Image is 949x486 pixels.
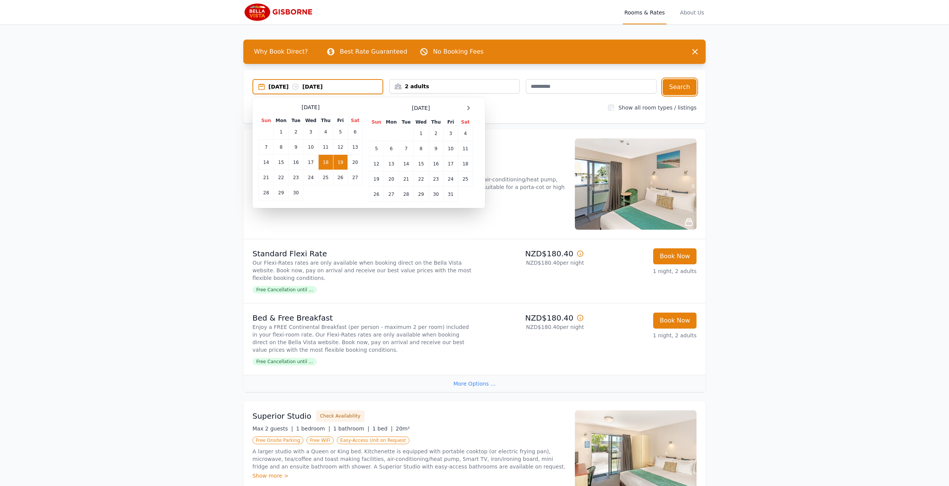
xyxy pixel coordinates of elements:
[663,79,697,95] button: Search
[443,141,458,156] td: 10
[274,140,289,155] td: 8
[348,124,363,140] td: 6
[289,170,303,185] td: 23
[443,172,458,187] td: 24
[428,141,443,156] td: 9
[333,426,369,432] span: 1 bathroom |
[337,437,409,444] span: Easy-Access Unit on Request
[653,248,697,264] button: Book Now
[259,140,274,155] td: 7
[252,426,293,432] span: Max 2 guests |
[458,119,473,126] th: Sat
[372,426,392,432] span: 1 bed |
[302,103,319,111] span: [DATE]
[384,187,399,202] td: 27
[458,141,473,156] td: 11
[443,119,458,126] th: Fri
[428,156,443,172] td: 16
[396,426,410,432] span: 20m²
[333,155,348,170] td: 19
[399,187,414,202] td: 28
[414,156,428,172] td: 15
[243,3,316,21] img: Bella Vista Gisborne
[252,472,566,480] div: Show more >
[348,155,363,170] td: 20
[428,172,443,187] td: 23
[443,126,458,141] td: 3
[390,83,520,90] div: 2 adults
[318,124,333,140] td: 4
[252,313,471,323] p: Bed & Free Breakfast
[619,105,697,111] label: Show all room types / listings
[443,156,458,172] td: 17
[369,119,384,126] th: Sun
[303,155,318,170] td: 17
[399,156,414,172] td: 14
[333,170,348,185] td: 26
[433,47,484,56] p: No Booking Fees
[252,411,311,421] h3: Superior Studio
[306,437,334,444] span: Free WiFi
[296,426,330,432] span: 1 bedroom |
[384,156,399,172] td: 13
[252,323,471,354] p: Enjoy a FREE Continental Breakfast (per person - maximum 2 per room) included in your flexi-room ...
[274,170,289,185] td: 22
[384,119,399,126] th: Mon
[340,47,407,56] p: Best Rate Guaranteed
[252,448,566,470] p: A larger studio with a Queen or King bed. Kitchenette is equipped with portable cooktop (or elect...
[252,259,471,282] p: Our Flexi-Rates rates are only available when booking direct on the Bella Vista website. Book now...
[384,172,399,187] td: 20
[333,140,348,155] td: 12
[369,187,384,202] td: 26
[303,117,318,124] th: Wed
[274,185,289,200] td: 29
[333,117,348,124] th: Fri
[414,119,428,126] th: Wed
[252,286,317,294] span: Free Cancellation until ...
[248,44,314,59] span: Why Book Direct?
[414,172,428,187] td: 22
[428,126,443,141] td: 2
[303,140,318,155] td: 10
[478,259,584,267] p: NZD$180.40 per night
[252,248,471,259] p: Standard Flexi Rate
[259,170,274,185] td: 21
[289,117,303,124] th: Tue
[590,267,697,275] p: 1 night, 2 adults
[384,141,399,156] td: 6
[274,117,289,124] th: Mon
[289,124,303,140] td: 2
[348,140,363,155] td: 13
[303,124,318,140] td: 3
[478,323,584,331] p: NZD$180.40 per night
[318,117,333,124] th: Thu
[399,119,414,126] th: Tue
[428,119,443,126] th: Thu
[316,410,365,422] button: Check Availability
[443,187,458,202] td: 31
[303,170,318,185] td: 24
[369,172,384,187] td: 19
[289,185,303,200] td: 30
[318,155,333,170] td: 18
[590,332,697,339] p: 1 night, 2 adults
[653,313,697,329] button: Book Now
[412,104,430,112] span: [DATE]
[414,141,428,156] td: 8
[259,117,274,124] th: Sun
[369,141,384,156] td: 5
[252,358,317,365] span: Free Cancellation until ...
[318,170,333,185] td: 25
[399,172,414,187] td: 21
[259,185,274,200] td: 28
[289,155,303,170] td: 16
[252,437,303,444] span: Free Onsite Parking
[274,124,289,140] td: 1
[243,375,706,392] div: More Options ...
[478,248,584,259] p: NZD$180.40
[458,172,473,187] td: 25
[289,140,303,155] td: 9
[259,155,274,170] td: 14
[399,141,414,156] td: 7
[478,313,584,323] p: NZD$180.40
